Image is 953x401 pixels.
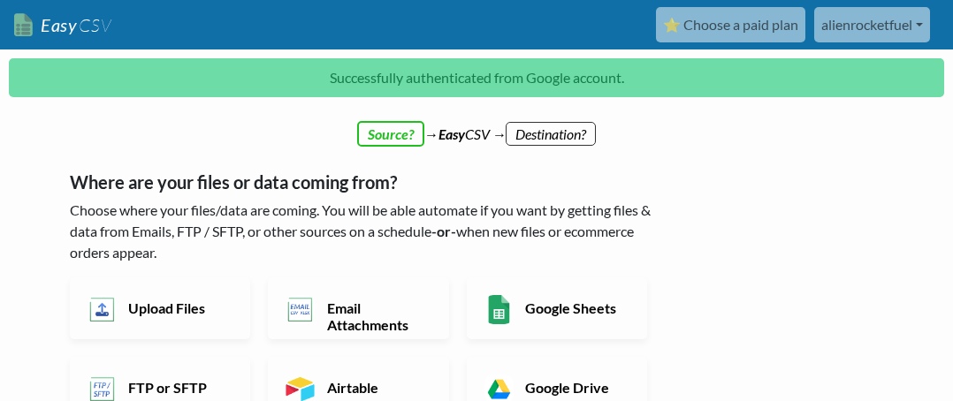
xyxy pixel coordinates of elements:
a: Upload Files [70,277,250,339]
h6: Google Sheets [521,299,629,316]
span: CSV [77,14,111,36]
h6: Email Attachments [323,299,431,333]
h6: Google Drive [521,379,629,396]
img: Upload Files App & API [88,295,117,324]
h6: Airtable [323,379,431,396]
img: Google Sheets App & API [484,295,514,324]
h5: Where are your files or data coming from? [70,171,671,193]
a: EasyCSV [14,7,111,43]
a: ⭐ Choose a paid plan [656,7,805,42]
div: → CSV → [52,106,901,145]
img: Email New CSV or XLSX File App & API [286,295,315,324]
h6: FTP or SFTP [124,379,233,396]
p: Choose where your files/data are coming. You will be able automate if you want by getting files &... [70,200,671,263]
a: Email Attachments [268,277,448,339]
a: alienrocketfuel [814,7,930,42]
b: -or- [431,223,456,239]
h6: Upload Files [124,299,233,316]
p: Successfully authenticated from Google account. [9,58,944,97]
a: Google Sheets [467,277,647,339]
